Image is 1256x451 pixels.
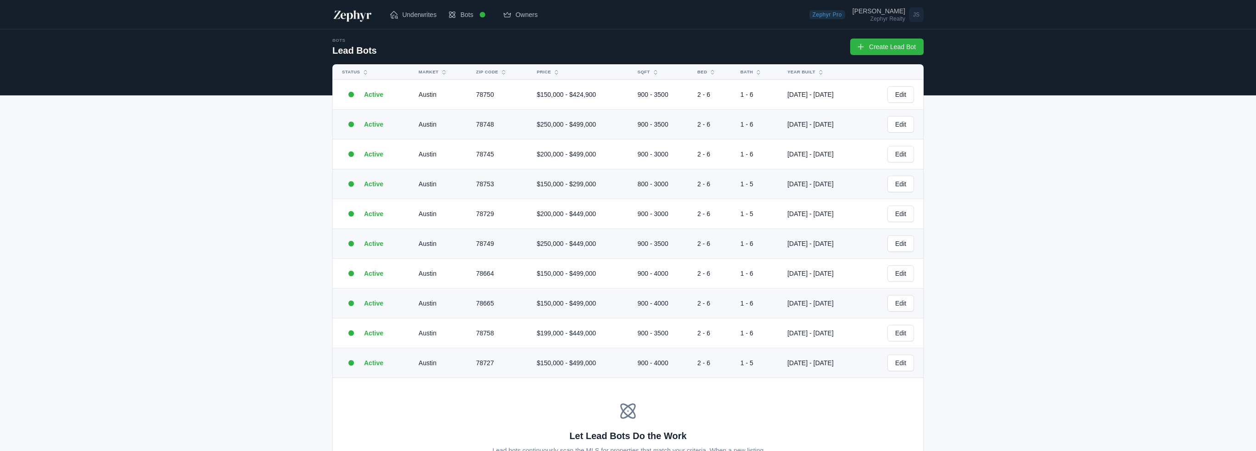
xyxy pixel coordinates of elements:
span: Zephyr Pro [809,10,845,19]
a: Owners [497,6,543,24]
td: [DATE] - [DATE] [782,110,864,139]
a: Bots [442,2,497,28]
td: 900 - 3000 [632,199,692,229]
button: Bed [692,65,724,79]
div: [PERSON_NAME] [852,8,905,14]
a: Open user menu [852,6,924,24]
td: [DATE] - [DATE] [782,229,864,259]
td: 2 - 6 [692,139,735,169]
h2: Lead Bots [332,44,377,57]
div: Zephyr Realty [852,16,905,22]
a: Edit [887,116,914,133]
a: Edit [887,206,914,222]
td: 2 - 6 [692,199,735,229]
td: [DATE] - [DATE] [782,139,864,169]
td: 1 - 6 [735,259,782,289]
span: Active [364,269,383,278]
td: 1 - 6 [735,318,782,348]
td: 78749 [471,229,531,259]
span: Bots [460,10,473,19]
td: 1 - 6 [735,139,782,169]
span: Underwrites [402,10,437,19]
td: $150,000 - $424,900 [531,80,632,110]
a: Edit [887,295,914,312]
td: 78753 [471,169,531,199]
td: Austin [413,139,471,169]
td: 78665 [471,289,531,318]
td: 1 - 6 [735,229,782,259]
td: Austin [413,348,471,378]
td: 2 - 6 [692,169,735,199]
td: [DATE] - [DATE] [782,289,864,318]
td: 1 - 5 [735,348,782,378]
td: 1 - 6 [735,289,782,318]
td: Austin [413,110,471,139]
td: $150,000 - $499,000 [531,289,632,318]
span: Active [364,358,383,367]
span: Active [364,90,383,99]
td: 2 - 6 [692,80,735,110]
td: Austin [413,169,471,199]
button: Price [531,65,621,79]
td: $250,000 - $499,000 [531,110,632,139]
td: Austin [413,229,471,259]
span: Owners [516,10,538,19]
td: 1 - 6 [735,110,782,139]
button: SQFT [632,65,681,79]
td: 78748 [471,110,531,139]
td: 900 - 3000 [632,139,692,169]
td: 78758 [471,318,531,348]
td: 78729 [471,199,531,229]
td: $199,000 - $449,000 [531,318,632,348]
td: $200,000 - $449,000 [531,199,632,229]
td: 900 - 3500 [632,318,692,348]
a: Edit [887,146,914,162]
p: Let Lead Bots Do the Work [569,429,686,442]
td: 1 - 5 [735,169,782,199]
td: 800 - 3000 [632,169,692,199]
span: Active [364,329,383,338]
td: 78745 [471,139,531,169]
td: [DATE] - [DATE] [782,80,864,110]
td: Austin [413,259,471,289]
a: Edit [887,86,914,103]
a: Edit [887,265,914,282]
td: $200,000 - $499,000 [531,139,632,169]
img: Zephyr Logo [332,7,373,22]
td: 78727 [471,348,531,378]
div: Bots [332,37,377,44]
td: 900 - 3500 [632,80,692,110]
a: Edit [887,355,914,371]
td: $150,000 - $299,000 [531,169,632,199]
td: [DATE] - [DATE] [782,318,864,348]
td: 900 - 3500 [632,229,692,259]
button: Zip Code [471,65,520,79]
td: 1 - 5 [735,199,782,229]
span: Active [364,299,383,308]
td: $150,000 - $499,000 [531,348,632,378]
td: Austin [413,199,471,229]
span: JS [909,7,924,22]
td: [DATE] - [DATE] [782,259,864,289]
span: Active [364,120,383,129]
td: Austin [413,80,471,110]
button: Status [336,65,402,79]
button: Bath [735,65,771,79]
td: 2 - 6 [692,348,735,378]
td: 78750 [471,80,531,110]
td: 900 - 4000 [632,348,692,378]
span: Active [364,150,383,159]
td: [DATE] - [DATE] [782,169,864,199]
td: 2 - 6 [692,110,735,139]
td: [DATE] - [DATE] [782,348,864,378]
td: 2 - 6 [692,289,735,318]
span: Active [364,209,383,218]
a: Edit [887,176,914,192]
td: [DATE] - [DATE] [782,199,864,229]
a: Edit [887,325,914,341]
td: $150,000 - $499,000 [531,259,632,289]
td: 1 - 6 [735,80,782,110]
td: 2 - 6 [692,259,735,289]
td: 78664 [471,259,531,289]
a: Underwrites [384,6,442,24]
